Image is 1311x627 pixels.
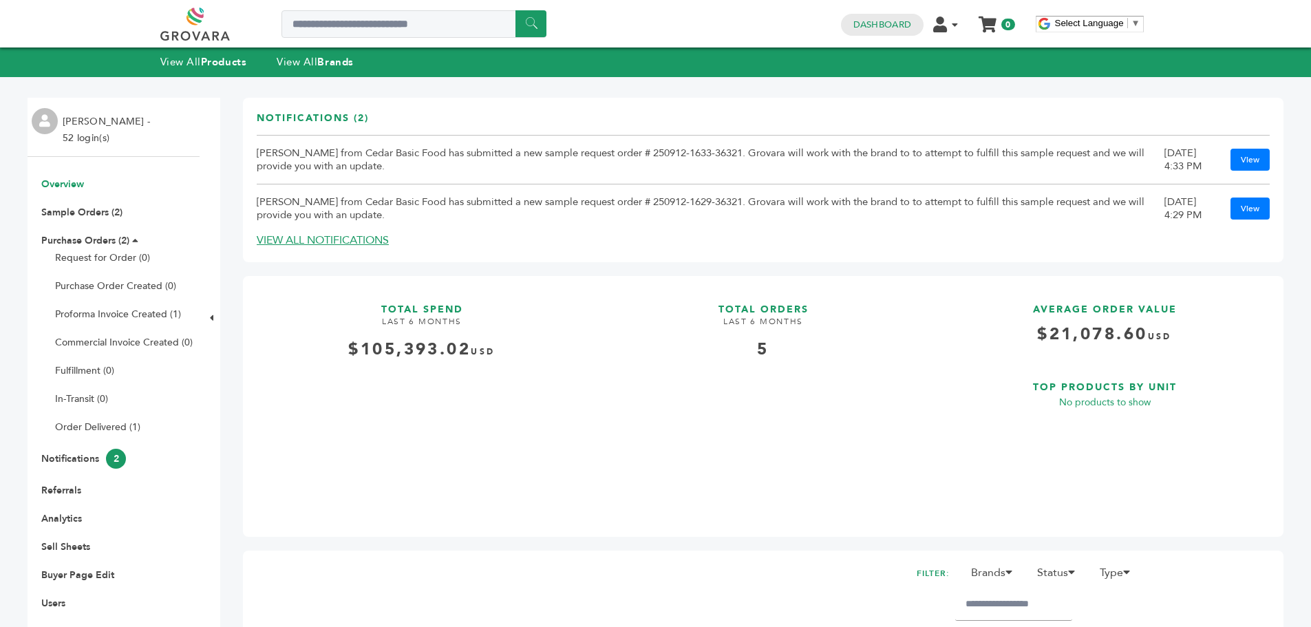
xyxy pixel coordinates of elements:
a: AVERAGE ORDER VALUE $21,078.60USD [939,290,1270,357]
a: Fulfillment (0) [55,364,114,377]
a: Request for Order (0) [55,251,150,264]
a: Users [41,597,65,610]
div: $105,393.02 [257,338,587,361]
a: Analytics [41,512,82,525]
li: Brands [964,564,1027,588]
span: USD [471,346,495,357]
span: USD [1148,331,1172,342]
p: No products to show [939,394,1270,411]
img: profile.png [32,108,58,134]
h3: TOP PRODUCTS BY UNIT [939,368,1270,394]
a: View [1230,149,1270,171]
h2: FILTER: [917,564,950,583]
a: TOTAL ORDERS LAST 6 MONTHS 5 [598,290,928,513]
a: Dashboard [853,19,911,31]
a: View AllProducts [160,55,247,69]
h4: LAST 6 MONTHS [257,316,587,338]
strong: Brands [317,55,353,69]
a: Overview [41,178,84,191]
h3: TOTAL ORDERS [598,290,928,317]
td: [PERSON_NAME] from Cedar Basic Food has submitted a new sample request order # 250912-1633-36321.... [257,136,1164,184]
span: ▼ [1131,18,1140,28]
div: [DATE] 4:29 PM [1164,195,1217,222]
a: In-Transit (0) [55,392,108,405]
a: Notifications2 [41,452,126,465]
h4: LAST 6 MONTHS [598,316,928,338]
span: 2 [106,449,126,469]
a: Referrals [41,484,81,497]
div: 5 [598,338,928,361]
a: Proforma Invoice Created (1) [55,308,181,321]
a: Purchase Orders (2) [41,234,129,247]
a: Select Language​ [1055,18,1140,28]
a: TOP PRODUCTS BY UNIT No products to show [939,368,1270,512]
strong: Products [201,55,246,69]
h3: Notifications (2) [257,111,369,136]
span: Select Language [1055,18,1124,28]
input: Search a product or brand... [281,10,546,38]
a: Order Delivered (1) [55,421,140,434]
a: Purchase Order Created (0) [55,279,176,293]
a: View [1230,198,1270,220]
h3: AVERAGE ORDER VALUE [939,290,1270,317]
a: Sample Orders (2) [41,206,122,219]
span: 0 [1001,19,1014,30]
h3: TOTAL SPEND [257,290,587,317]
span: ​ [1127,18,1128,28]
li: Status [1030,564,1090,588]
li: [PERSON_NAME] - 52 login(s) [63,114,153,147]
a: View AllBrands [277,55,354,69]
a: Commercial Invoice Created (0) [55,336,193,349]
div: [DATE] 4:33 PM [1164,147,1217,173]
a: VIEW ALL NOTIFICATIONS [257,233,389,248]
a: My Cart [979,12,995,27]
a: Buyer Page Edit [41,568,114,582]
td: [PERSON_NAME] from Cedar Basic Food has submitted a new sample request order # 250912-1629-36321.... [257,184,1164,233]
a: Sell Sheets [41,540,90,553]
input: Filter by keywords [955,588,1072,621]
h4: $21,078.60 [939,323,1270,357]
a: TOTAL SPEND LAST 6 MONTHS $105,393.02USD [257,290,587,513]
li: Type [1093,564,1145,588]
